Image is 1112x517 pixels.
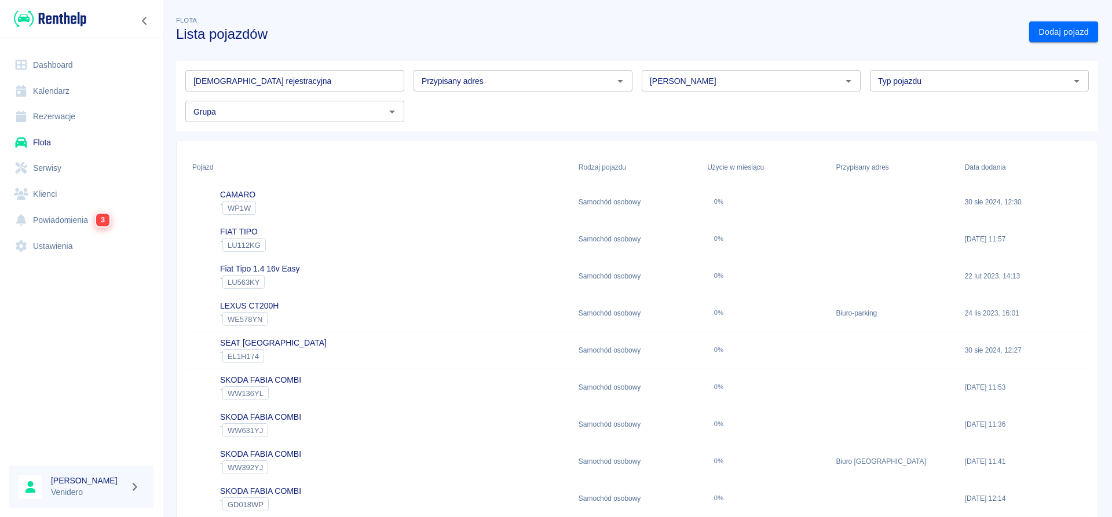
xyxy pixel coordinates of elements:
[220,497,301,511] div: `
[9,9,86,28] a: Renthelp logo
[959,184,1088,221] div: 30 sie 2024, 12:30
[573,406,701,443] div: Samochód osobowy
[714,346,724,354] div: 0%
[220,264,299,273] a: Fiat Tipo 1.4 16v Easy
[573,258,701,295] div: Samochód osobowy
[136,13,153,28] button: Zwiń nawigację
[959,480,1088,517] div: [DATE] 12:14
[96,214,110,227] span: 3
[14,9,86,28] img: Renthelp logo
[1029,21,1098,43] a: Dodaj pojazd
[220,375,301,384] a: SKODA FABIA COMBI
[959,151,1088,184] div: Data dodania
[573,221,701,258] div: Samochód osobowy
[220,423,301,437] div: `
[579,151,626,184] div: Rodzaj pojazdu
[51,475,125,486] h6: [PERSON_NAME]
[9,78,153,104] a: Kalendarz
[959,443,1088,480] div: [DATE] 11:41
[192,450,215,473] img: Image
[192,487,215,510] img: Image
[9,130,153,156] a: Flota
[220,312,279,326] div: `
[384,104,400,120] button: Otwórz
[573,332,701,369] div: Samochód osobowy
[573,151,701,184] div: Rodzaj pojazdu
[223,389,268,398] span: WW136YL
[959,295,1088,332] div: 24 lis 2023, 16:01
[714,420,724,428] div: 0%
[836,151,888,184] div: Przypisany adres
[959,258,1088,295] div: 22 lut 2023, 14:13
[714,457,724,465] div: 0%
[714,235,724,243] div: 0%
[714,494,724,502] div: 0%
[573,295,701,332] div: Samochód osobowy
[573,480,701,517] div: Samochód osobowy
[573,369,701,406] div: Samochód osobowy
[220,275,299,289] div: `
[707,151,764,184] div: Użycie w miesiącu
[965,151,1006,184] div: Data dodania
[220,190,255,199] a: CAMARO
[220,338,327,347] a: SEAT [GEOGRAPHIC_DATA]
[220,386,301,400] div: `
[51,486,125,498] p: Venidero
[220,486,301,496] a: SKODA FABIA COMBI
[223,463,268,472] span: WW392YJ
[223,204,255,212] span: WP1W
[959,406,1088,443] div: [DATE] 11:36
[714,272,724,280] div: 0%
[223,352,264,361] span: EL1H174
[223,278,264,287] span: LU563KY
[959,221,1088,258] div: [DATE] 11:57
[714,198,724,206] div: 0%
[9,233,153,259] a: Ustawienia
[573,184,701,221] div: Samochód osobowy
[223,500,268,509] span: GD018WP
[714,309,724,317] div: 0%
[959,332,1088,369] div: 30 sie 2024, 12:27
[830,151,959,184] div: Przypisany adres
[9,181,153,207] a: Klienci
[176,26,1020,42] h3: Lista pojazdów
[220,460,301,474] div: `
[220,349,327,363] div: `
[223,241,265,250] span: LU112KG
[701,151,830,184] div: Użycie w miesiącu
[1069,73,1085,89] button: Otwórz
[223,315,267,324] span: WE578YN
[220,412,301,421] a: SKODA FABIA COMBI
[192,339,215,362] img: Image
[192,413,215,436] img: Image
[192,228,215,251] img: Image
[220,449,301,459] a: SKODA FABIA COMBI
[192,265,215,288] img: Image
[220,301,279,310] a: LEXUS CT200H
[220,201,256,215] div: `
[840,73,857,89] button: Otwórz
[223,426,268,435] span: WW631YJ
[830,443,959,480] div: Biuro [GEOGRAPHIC_DATA]
[220,227,258,236] a: FIAT TIPO
[714,383,724,391] div: 0%
[9,155,153,181] a: Serwisy
[192,302,215,325] img: Image
[573,443,701,480] div: Samochód osobowy
[192,190,215,214] img: Image
[9,104,153,130] a: Rezerwacje
[176,17,197,24] span: Flota
[9,207,153,233] a: Powiadomienia3
[612,73,628,89] button: Otwórz
[192,151,213,184] div: Pojazd
[186,151,573,184] div: Pojazd
[830,295,959,332] div: Biuro-parking
[959,369,1088,406] div: [DATE] 11:53
[192,376,215,399] img: Image
[220,238,266,252] div: `
[9,52,153,78] a: Dashboard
